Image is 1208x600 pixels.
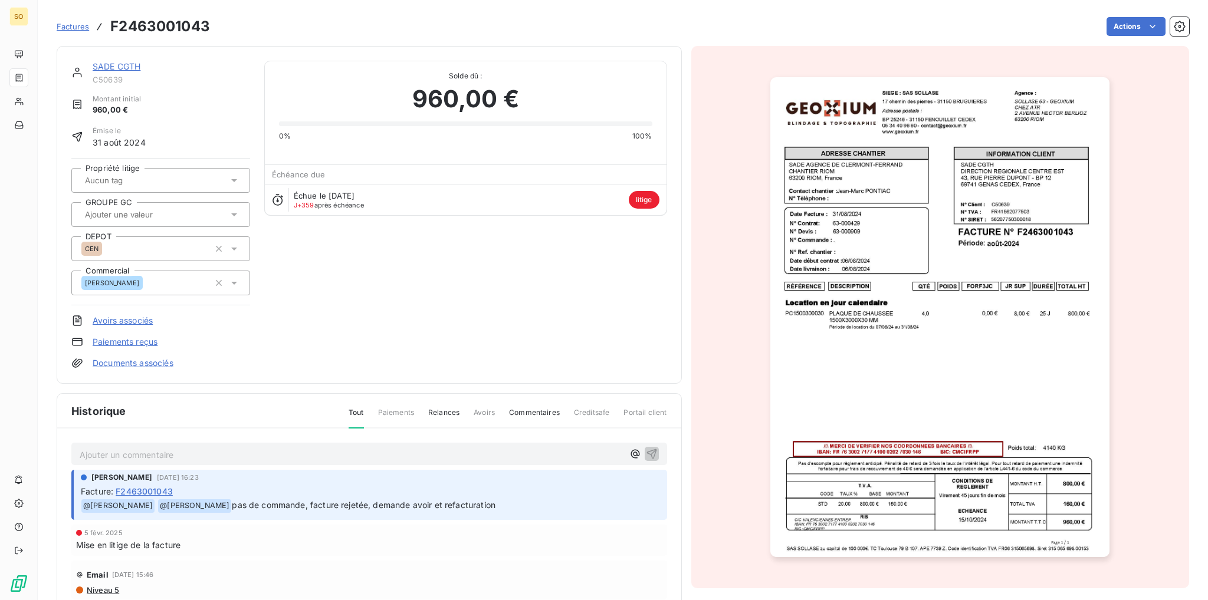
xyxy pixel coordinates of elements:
span: 960,00 € [93,104,141,116]
span: Creditsafe [574,407,610,427]
div: SO [9,7,28,26]
span: Facture : [81,485,113,497]
span: Portail client [623,407,667,427]
a: Paiements reçus [93,336,157,348]
span: C50639 [93,75,250,84]
img: invoice_thumbnail [770,77,1109,557]
span: 960,00 € [412,81,519,117]
span: [DATE] 16:23 [157,474,199,481]
span: J+359 [294,201,314,209]
input: Aucun tag [84,175,155,186]
span: Relances [428,407,459,427]
span: Paiements [378,407,414,427]
span: Tout [349,407,364,428]
span: 0% [279,131,291,141]
span: [PERSON_NAME] [91,472,152,483]
span: Échéance due [272,170,326,179]
span: Niveau 5 [86,585,119,595]
span: Avoirs [474,407,495,427]
span: 5 févr. 2025 [84,529,123,536]
span: Factures [57,22,89,31]
span: 100% [632,131,652,141]
a: Factures [57,21,89,32]
span: F2463001043 [116,485,173,497]
span: Mise en litige de la facture [76,539,180,551]
a: Documents associés [93,357,173,369]
h3: F2463001043 [110,16,210,37]
input: Ajouter une valeur [84,209,202,220]
span: @ [PERSON_NAME] [81,499,155,513]
span: CEN [85,245,99,252]
a: Avoirs associés [93,315,153,327]
a: SADE CGTH [93,61,140,71]
span: [DATE] 15:46 [112,571,154,578]
span: litige [629,191,659,209]
span: pas de commande, facture rejetée, demande avoir et refacturation [232,500,495,510]
span: [PERSON_NAME] [85,279,139,286]
span: Historique [71,403,126,419]
span: Échue le [DATE] [294,191,354,200]
span: Commentaires [509,407,560,427]
img: Logo LeanPay [9,574,28,593]
span: Émise le [93,126,146,136]
span: Email [87,570,109,579]
span: Montant initial [93,94,141,104]
span: après échéance [294,202,364,209]
span: @ [PERSON_NAME] [158,499,231,513]
span: Solde dû : [279,71,652,81]
button: Actions [1107,17,1166,36]
iframe: Intercom live chat [1168,560,1196,588]
span: 31 août 2024 [93,136,146,149]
